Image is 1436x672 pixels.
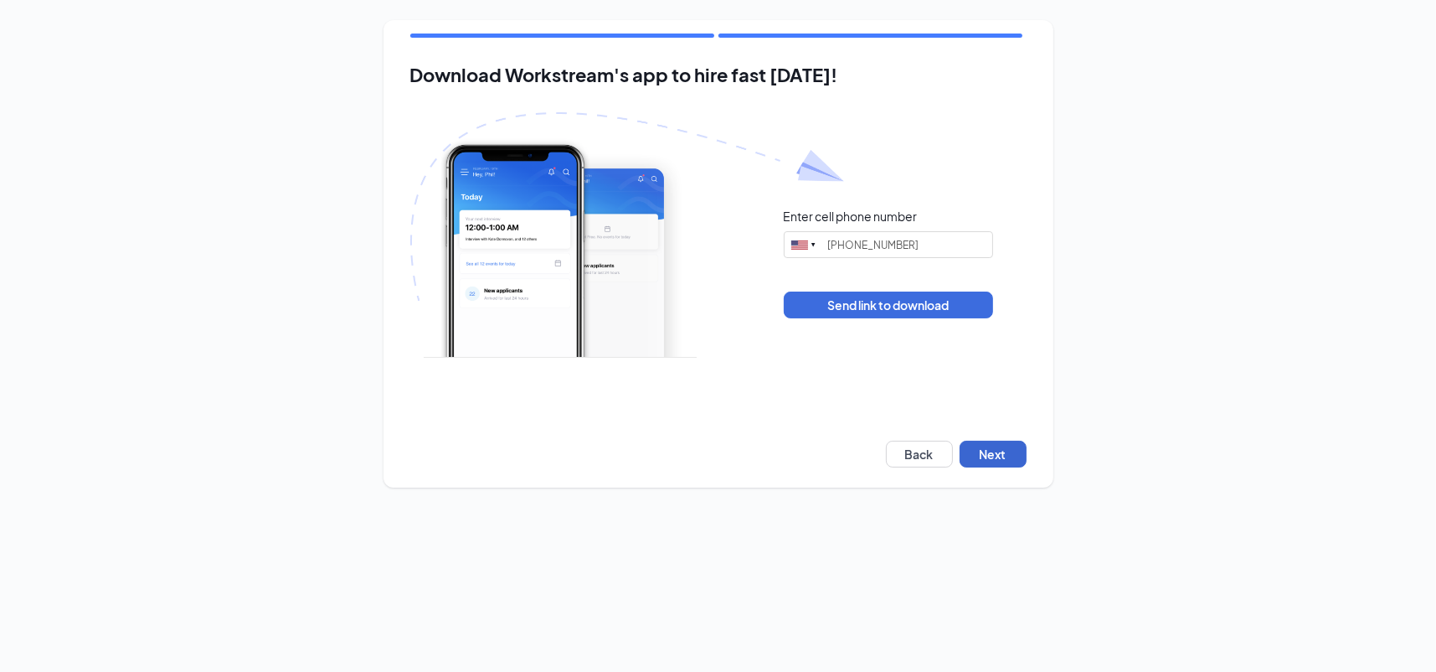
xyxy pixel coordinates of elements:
[784,231,993,258] input: (201) 555-0123
[410,65,1027,85] h2: Download Workstream's app to hire fast [DATE]!
[784,208,918,225] div: Enter cell phone number
[785,232,823,257] div: United States: +1
[960,441,1027,468] button: Next
[886,441,953,468] button: Back
[784,292,993,318] button: Send link to download
[410,112,844,358] img: Download Workstream's app with paper plane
